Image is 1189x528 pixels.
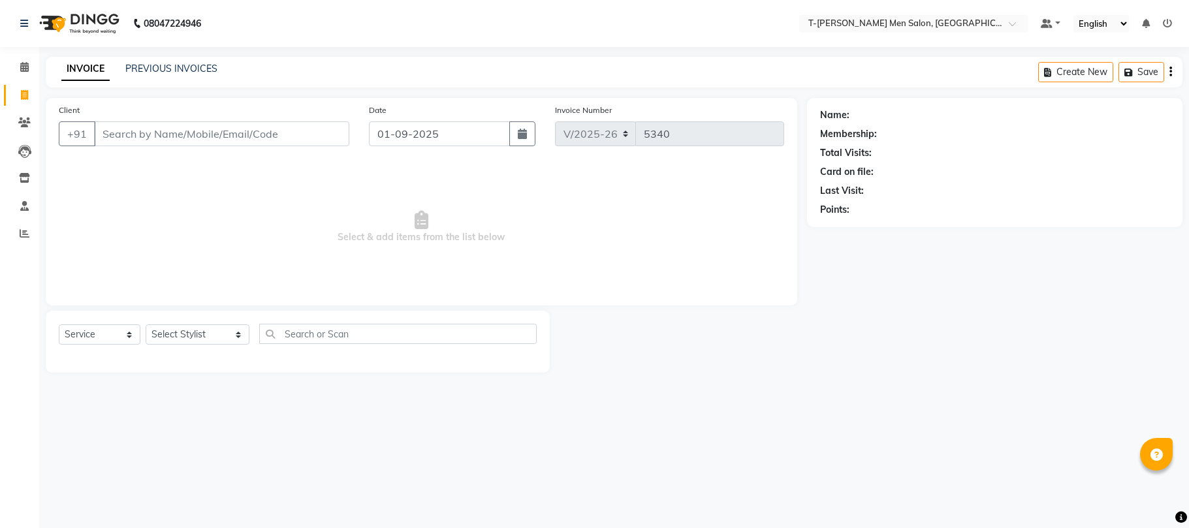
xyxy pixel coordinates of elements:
[820,184,864,198] div: Last Visit:
[820,108,849,122] div: Name:
[369,104,387,116] label: Date
[1118,62,1164,82] button: Save
[94,121,349,146] input: Search by Name/Mobile/Email/Code
[555,104,612,116] label: Invoice Number
[1134,476,1176,515] iframe: chat widget
[144,5,201,42] b: 08047224946
[61,57,110,81] a: INVOICE
[59,104,80,116] label: Client
[59,162,784,292] span: Select & add items from the list below
[820,165,874,179] div: Card on file:
[1038,62,1113,82] button: Create New
[33,5,123,42] img: logo
[820,203,849,217] div: Points:
[259,324,537,344] input: Search or Scan
[820,127,877,141] div: Membership:
[125,63,217,74] a: PREVIOUS INVOICES
[59,121,95,146] button: +91
[820,146,872,160] div: Total Visits:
